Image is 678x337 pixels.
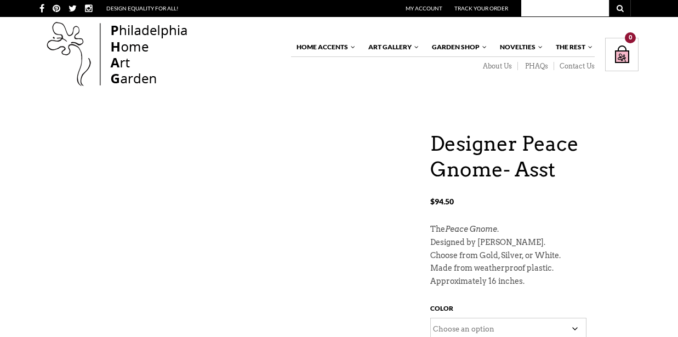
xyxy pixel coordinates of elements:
[406,5,442,12] a: My Account
[550,38,594,56] a: The Rest
[430,223,639,236] p: The .
[426,38,488,56] a: Garden Shop
[554,62,595,71] a: Contact Us
[430,249,639,262] p: Choose from Gold, Silver, or White.
[430,262,639,275] p: Made from weatherproof plastic.
[445,225,497,233] em: Peace Gnome
[430,236,639,249] p: Designed by [PERSON_NAME].
[476,62,518,71] a: About Us
[430,197,435,206] span: $
[625,32,636,43] div: 0
[363,38,420,56] a: Art Gallery
[430,275,639,288] p: Approximately 16 inches.
[454,5,508,12] a: Track Your Order
[430,302,453,318] label: Color
[494,38,544,56] a: Novelties
[518,62,554,71] a: PHAQs
[430,131,639,182] h1: Designer Peace Gnome- Asst
[291,38,356,56] a: Home Accents
[430,197,454,206] bdi: 94.50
